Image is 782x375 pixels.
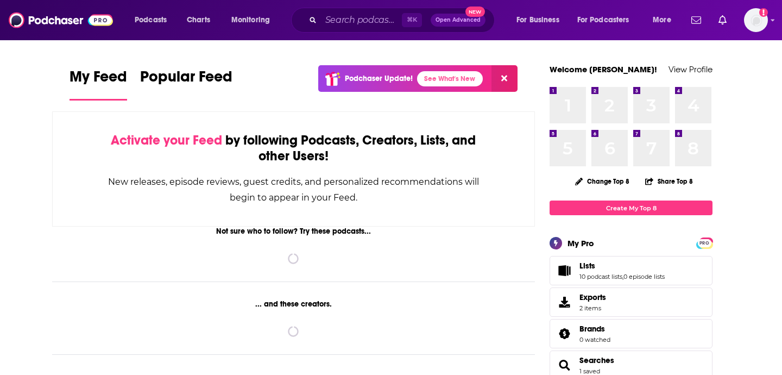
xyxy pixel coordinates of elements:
[553,358,575,373] a: Searches
[509,11,573,29] button: open menu
[107,133,480,164] div: by following Podcasts, Creators, Lists, and other Users!
[70,67,127,101] a: My Feed
[140,67,232,101] a: Popular Feed
[714,11,731,29] a: Show notifications dropdown
[9,10,113,30] img: Podchaser - Follow, Share and Rate Podcasts
[579,367,600,375] a: 1 saved
[579,304,606,312] span: 2 items
[622,273,623,280] span: ,
[744,8,768,32] span: Logged in as JamesRod2024
[579,336,610,343] a: 0 watched
[431,14,485,27] button: Open AdvancedNew
[579,324,610,334] a: Brands
[553,326,575,341] a: Brands
[417,71,483,86] a: See What's New
[345,74,413,83] p: Podchaser Update!
[550,201,712,215] a: Create My Top 8
[187,12,210,28] span: Charts
[135,12,167,28] span: Podcasts
[553,295,575,310] span: Exports
[687,11,705,29] a: Show notifications dropdown
[436,17,481,23] span: Open Advanced
[744,8,768,32] img: User Profile
[550,64,657,74] a: Welcome [PERSON_NAME]!
[70,67,127,92] span: My Feed
[553,263,575,278] a: Lists
[567,238,594,248] div: My Pro
[516,12,559,28] span: For Business
[698,239,711,247] a: PRO
[550,256,712,285] span: Lists
[127,11,181,29] button: open menu
[180,11,217,29] a: Charts
[623,273,665,280] a: 0 episode lists
[52,227,535,236] div: Not sure who to follow? Try these podcasts...
[579,261,595,271] span: Lists
[224,11,284,29] button: open menu
[579,273,622,280] a: 10 podcast lists
[402,13,422,27] span: ⌘ K
[52,299,535,309] div: ... and these creators.
[577,12,629,28] span: For Podcasters
[301,8,505,33] div: Search podcasts, credits, & more...
[465,7,485,17] span: New
[550,319,712,348] span: Brands
[579,292,606,302] span: Exports
[645,11,685,29] button: open menu
[744,8,768,32] button: Show profile menu
[579,355,614,365] a: Searches
[645,171,693,192] button: Share Top 8
[759,8,768,17] svg: Add a profile image
[579,261,665,271] a: Lists
[140,67,232,92] span: Popular Feed
[698,239,711,247] span: PRO
[570,11,645,29] button: open menu
[669,64,712,74] a: View Profile
[653,12,671,28] span: More
[231,12,270,28] span: Monitoring
[579,324,605,334] span: Brands
[111,132,222,148] span: Activate your Feed
[107,174,480,205] div: New releases, episode reviews, guest credits, and personalized recommendations will begin to appe...
[321,11,402,29] input: Search podcasts, credits, & more...
[550,287,712,317] a: Exports
[569,174,636,188] button: Change Top 8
